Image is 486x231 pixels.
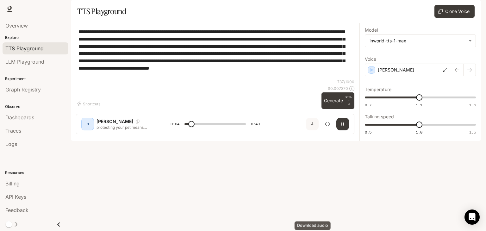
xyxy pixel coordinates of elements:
[321,118,334,130] button: Inspect
[370,38,465,44] div: inworld-tts-1-max
[171,121,179,127] span: 0:04
[83,119,93,129] div: D
[77,5,126,18] h1: TTS Playground
[346,95,352,103] p: CTRL +
[251,121,260,127] span: 0:40
[321,92,354,109] button: GenerateCTRL +⏎
[133,120,142,123] button: Copy Voice ID
[365,28,378,32] p: Model
[469,129,476,135] span: 1.5
[365,57,376,61] p: Voice
[365,129,371,135] span: 0.5
[295,222,331,230] div: Download audio
[365,102,371,108] span: 0.7
[469,102,476,108] span: 1.5
[365,35,476,47] div: inworld-tts-1-max
[365,87,391,92] p: Temperature
[97,125,155,130] p: protecting your pet means knowing the hidden dangers in every corner of your home. This starts wi...
[76,99,103,109] button: Shortcuts
[416,102,422,108] span: 1.1
[306,118,319,130] button: Download audio
[346,95,352,106] p: ⏎
[464,209,480,225] div: Open Intercom Messenger
[434,5,475,18] button: Clone Voice
[365,115,394,119] p: Talking speed
[337,79,354,84] p: 737 / 1000
[416,129,422,135] span: 1.0
[97,118,133,125] p: [PERSON_NAME]
[378,67,414,73] p: [PERSON_NAME]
